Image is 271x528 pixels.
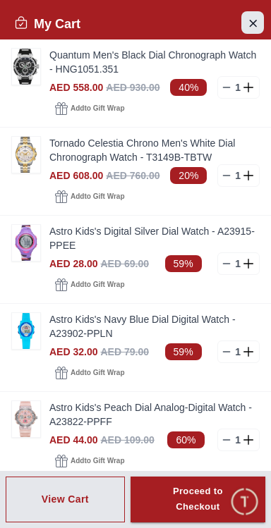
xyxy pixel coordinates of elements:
img: ... [12,137,40,173]
span: Add to Gift Wrap [71,102,124,116]
span: 59% [165,255,202,272]
div: Chat Widget [229,486,260,517]
button: Proceed to Checkout [131,477,265,523]
span: AED 44.00 [49,434,97,446]
img: ... [12,313,40,349]
span: AED 608.00 [49,170,103,181]
p: 1 [232,257,243,271]
span: Add to Gift Wrap [71,454,124,468]
a: Astro Kids's Digital Silver Dial Watch - A23915-PPEE [49,224,260,252]
img: ... [12,225,40,261]
span: 59% [165,343,202,360]
p: 1 [232,433,243,447]
span: AED 69.00 [100,258,148,269]
button: Addto Gift Wrap [49,275,130,295]
a: Quantum Men's Black Dial Chronograph Watch - HNG1051.351 [49,48,260,76]
img: ... [12,49,40,85]
p: 1 [232,80,243,94]
div: Proceed to Checkout [156,484,240,516]
span: AED 28.00 [49,258,97,269]
a: Astro Kids's Navy Blue Dial Digital Watch - A23902-PPLN [49,312,260,340]
span: AED 32.00 [49,346,97,357]
span: AED 930.00 [106,82,159,93]
span: Add to Gift Wrap [71,278,124,292]
button: Addto Gift Wrap [49,187,130,207]
button: Close Account [241,11,264,34]
img: ... [12,401,40,437]
button: Addto Gift Wrap [49,363,130,383]
button: View Cart [6,477,125,523]
span: 20% [170,167,207,184]
button: Addto Gift Wrap [49,99,130,118]
p: 1 [232,345,243,359]
span: AED 79.00 [100,346,148,357]
p: 1 [232,168,243,183]
span: Add to Gift Wrap [71,366,124,380]
span: AED 760.00 [106,170,159,181]
span: 60% [167,431,204,448]
div: View Cart [42,492,89,506]
a: Astro Kids's Peach Dial Analog-Digital Watch - A23822-PPFF [49,400,260,429]
button: Addto Gift Wrap [49,451,130,471]
span: 40% [170,79,207,96]
h2: My Cart [14,14,80,34]
span: AED 109.00 [100,434,154,446]
a: Tornado Celestia Chrono Men's White Dial Chronograph Watch - T3149B-TBTW [49,136,260,164]
span: Add to Gift Wrap [71,190,124,204]
span: AED 558.00 [49,82,103,93]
